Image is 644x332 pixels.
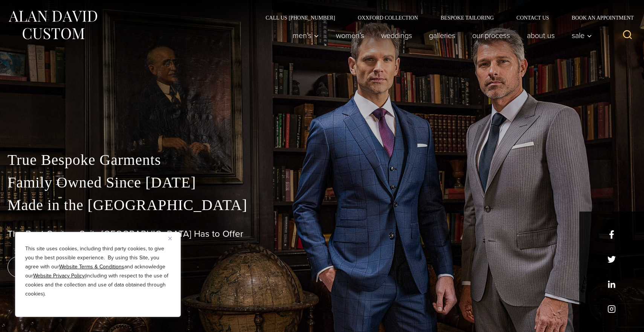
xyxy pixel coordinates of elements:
[464,28,519,43] a: Our Process
[429,15,505,20] a: Bespoke Tailoring
[284,28,596,43] nav: Primary Navigation
[59,263,124,271] a: Website Terms & Conditions
[8,256,113,277] a: book an appointment
[505,15,560,20] a: Contact Us
[8,8,98,42] img: Alan David Custom
[572,32,592,39] span: Sale
[8,228,636,239] h1: The Best Custom Suits [GEOGRAPHIC_DATA] Has to Offer
[421,28,464,43] a: Galleries
[168,237,172,240] img: Close
[168,234,177,243] button: Close
[519,28,563,43] a: About Us
[346,15,429,20] a: Oxxford Collection
[25,244,171,298] p: This site uses cookies, including third party cookies, to give you the best possible experience. ...
[254,15,636,20] nav: Secondary Navigation
[373,28,421,43] a: weddings
[328,28,373,43] a: Women’s
[293,32,319,39] span: Men’s
[618,26,636,44] button: View Search Form
[8,149,636,216] p: True Bespoke Garments Family Owned Since [DATE] Made in the [GEOGRAPHIC_DATA]
[33,272,85,280] a: Website Privacy Policy
[560,15,636,20] a: Book an Appointment
[254,15,346,20] a: Call Us [PHONE_NUMBER]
